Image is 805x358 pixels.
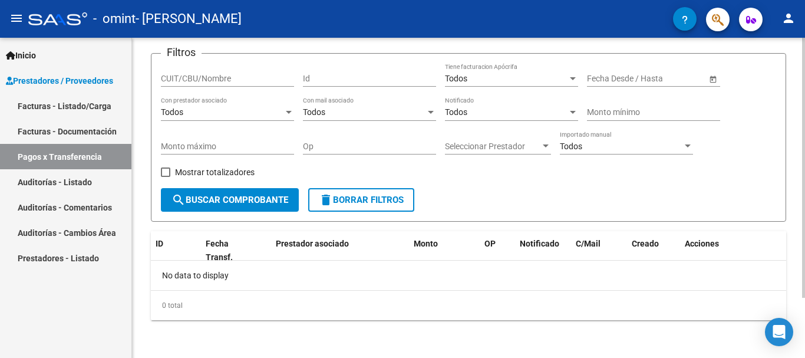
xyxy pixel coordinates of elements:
[576,239,601,248] span: C/Mail
[707,73,719,85] button: Open calendar
[206,239,233,262] span: Fecha Transf.
[276,239,349,248] span: Prestador asociado
[627,231,680,270] datatable-header-cell: Creado
[151,231,201,270] datatable-header-cell: ID
[781,11,796,25] mat-icon: person
[480,231,515,270] datatable-header-cell: OP
[587,74,630,84] input: Fecha inicio
[151,261,786,290] div: No data to display
[93,6,136,32] span: - omint
[271,231,409,270] datatable-header-cell: Prestador asociado
[171,195,288,205] span: Buscar Comprobante
[319,195,404,205] span: Borrar Filtros
[161,188,299,212] button: Buscar Comprobante
[632,239,659,248] span: Creado
[515,231,571,270] datatable-header-cell: Notificado
[6,74,113,87] span: Prestadores / Proveedores
[445,107,467,117] span: Todos
[319,193,333,207] mat-icon: delete
[136,6,242,32] span: - [PERSON_NAME]
[161,44,202,61] h3: Filtros
[303,107,325,117] span: Todos
[640,74,698,84] input: Fecha fin
[445,142,540,152] span: Seleccionar Prestador
[409,231,480,270] datatable-header-cell: Monto
[151,291,786,320] div: 0 total
[520,239,559,248] span: Notificado
[175,165,255,179] span: Mostrar totalizadores
[571,231,627,270] datatable-header-cell: C/Mail
[560,142,582,151] span: Todos
[765,318,793,346] div: Open Intercom Messenger
[9,11,24,25] mat-icon: menu
[484,239,496,248] span: OP
[156,239,163,248] span: ID
[171,193,186,207] mat-icon: search
[445,74,467,83] span: Todos
[6,49,36,62] span: Inicio
[308,188,414,212] button: Borrar Filtros
[680,231,786,270] datatable-header-cell: Acciones
[201,231,254,270] datatable-header-cell: Fecha Transf.
[685,239,719,248] span: Acciones
[414,239,438,248] span: Monto
[161,107,183,117] span: Todos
